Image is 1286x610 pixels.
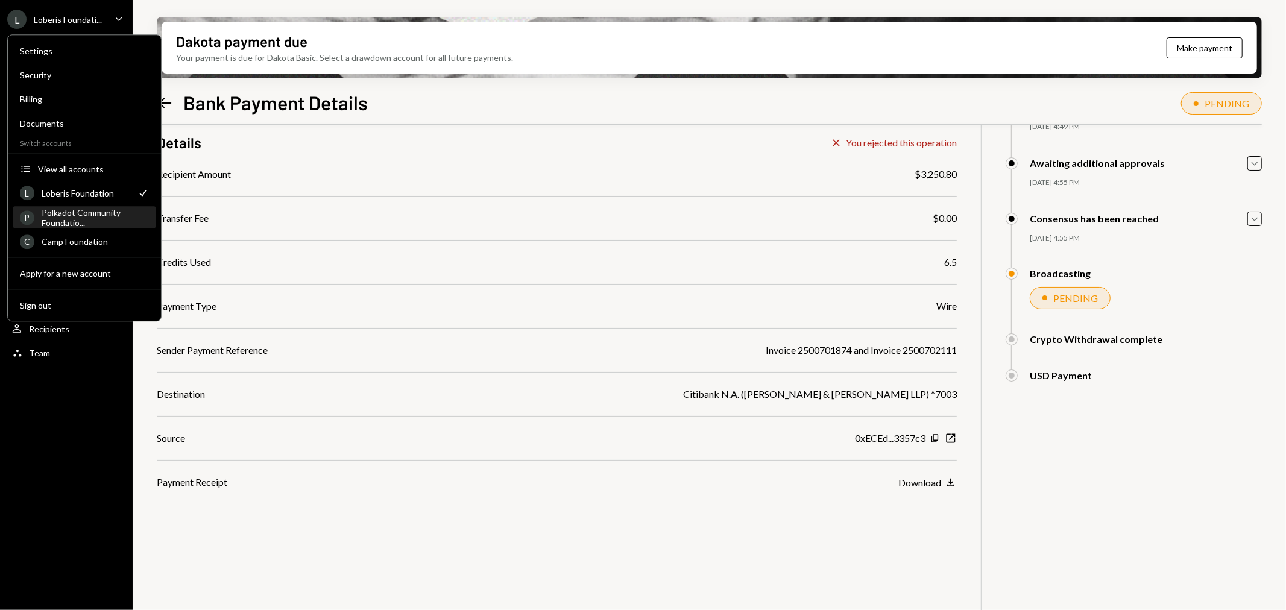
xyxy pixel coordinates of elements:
[20,186,34,200] div: L
[1030,213,1159,224] div: Consensus has been reached
[157,211,209,225] div: Transfer Fee
[42,236,149,247] div: Camp Foundation
[1167,37,1243,58] button: Make payment
[29,348,50,358] div: Team
[20,46,149,56] div: Settings
[1030,233,1262,244] div: [DATE] 4:55 PM
[42,188,130,198] div: Loberis Foundation
[20,94,149,104] div: Billing
[157,475,227,489] div: Payment Receipt
[157,299,216,313] div: Payment Type
[898,476,957,489] button: Download
[936,299,957,313] div: Wire
[176,51,513,64] div: Your payment is due for Dakota Basic. Select a drawdown account for all future payments.
[157,387,205,401] div: Destination
[38,164,149,174] div: View all accounts
[176,31,307,51] div: Dakota payment due
[7,10,27,29] div: L
[13,230,156,252] a: CCamp Foundation
[1030,122,1262,132] div: [DATE] 4:49 PM
[20,210,34,225] div: P
[157,167,231,181] div: Recipient Amount
[157,255,211,269] div: Credits Used
[933,211,957,225] div: $0.00
[34,14,102,25] div: Loberis Foundati...
[8,136,161,148] div: Switch accounts
[157,343,268,357] div: Sender Payment Reference
[855,431,925,445] div: 0xECEd...3357c3
[7,342,125,363] a: Team
[13,159,156,180] button: View all accounts
[20,118,149,128] div: Documents
[1053,292,1098,304] div: PENDING
[20,268,149,278] div: Apply for a new account
[1030,333,1162,345] div: Crypto Withdrawal complete
[846,137,957,148] div: You rejected this operation
[183,90,368,115] h1: Bank Payment Details
[157,133,201,152] h3: Details
[898,477,941,488] div: Download
[20,70,149,80] div: Security
[20,234,34,249] div: C
[1030,178,1262,188] div: [DATE] 4:55 PM
[1030,157,1165,169] div: Awaiting additional approvals
[157,431,185,445] div: Source
[683,387,957,401] div: Citibank N.A. ([PERSON_NAME] & [PERSON_NAME] LLP) *7003
[915,167,957,181] div: $3,250.80
[1205,98,1249,109] div: PENDING
[13,40,156,61] a: Settings
[766,343,957,357] div: Invoice 2500701874 and Invoice 2500702111
[13,64,156,86] a: Security
[1030,268,1091,279] div: Broadcasting
[13,206,156,228] a: PPolkadot Community Foundatio...
[13,112,156,134] a: Documents
[42,207,149,228] div: Polkadot Community Foundatio...
[20,300,149,310] div: Sign out
[944,255,957,269] div: 6.5
[7,318,125,339] a: Recipients
[13,295,156,316] button: Sign out
[29,324,69,334] div: Recipients
[13,88,156,110] a: Billing
[1030,369,1092,381] div: USD Payment
[13,263,156,285] button: Apply for a new account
